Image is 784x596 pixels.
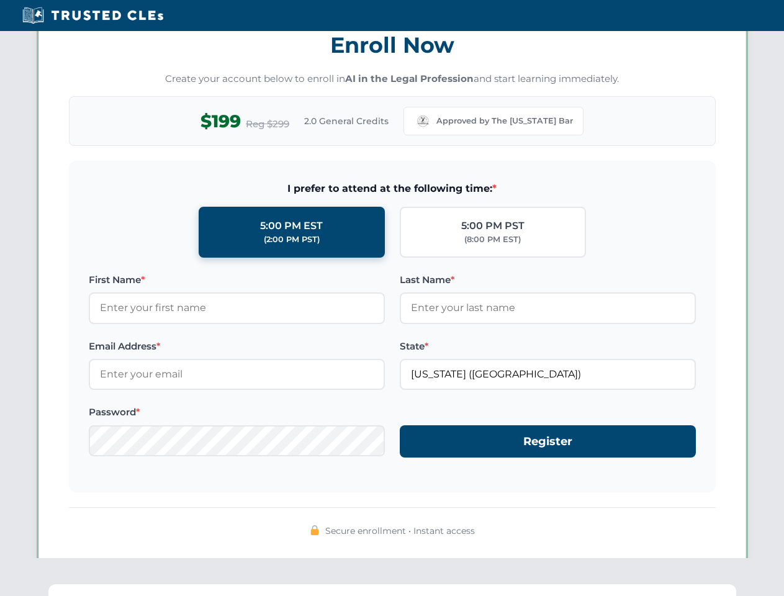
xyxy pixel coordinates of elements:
[89,405,385,420] label: Password
[89,292,385,323] input: Enter your first name
[345,73,474,84] strong: AI in the Legal Profession
[400,339,696,354] label: State
[461,218,525,234] div: 5:00 PM PST
[69,25,716,65] h3: Enroll Now
[89,359,385,390] input: Enter your email
[304,114,389,128] span: 2.0 General Credits
[246,117,289,132] span: Reg $299
[201,107,241,135] span: $199
[19,6,167,25] img: Trusted CLEs
[264,233,320,246] div: (2:00 PM PST)
[89,181,696,197] span: I prefer to attend at the following time:
[310,525,320,535] img: 🔒
[400,425,696,458] button: Register
[69,72,716,86] p: Create your account below to enroll in and start learning immediately.
[414,112,431,130] img: Missouri Bar
[260,218,323,234] div: 5:00 PM EST
[400,292,696,323] input: Enter your last name
[400,273,696,287] label: Last Name
[436,115,573,127] span: Approved by The [US_STATE] Bar
[400,359,696,390] input: Missouri (MO)
[89,273,385,287] label: First Name
[464,233,521,246] div: (8:00 PM EST)
[325,524,475,538] span: Secure enrollment • Instant access
[89,339,385,354] label: Email Address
